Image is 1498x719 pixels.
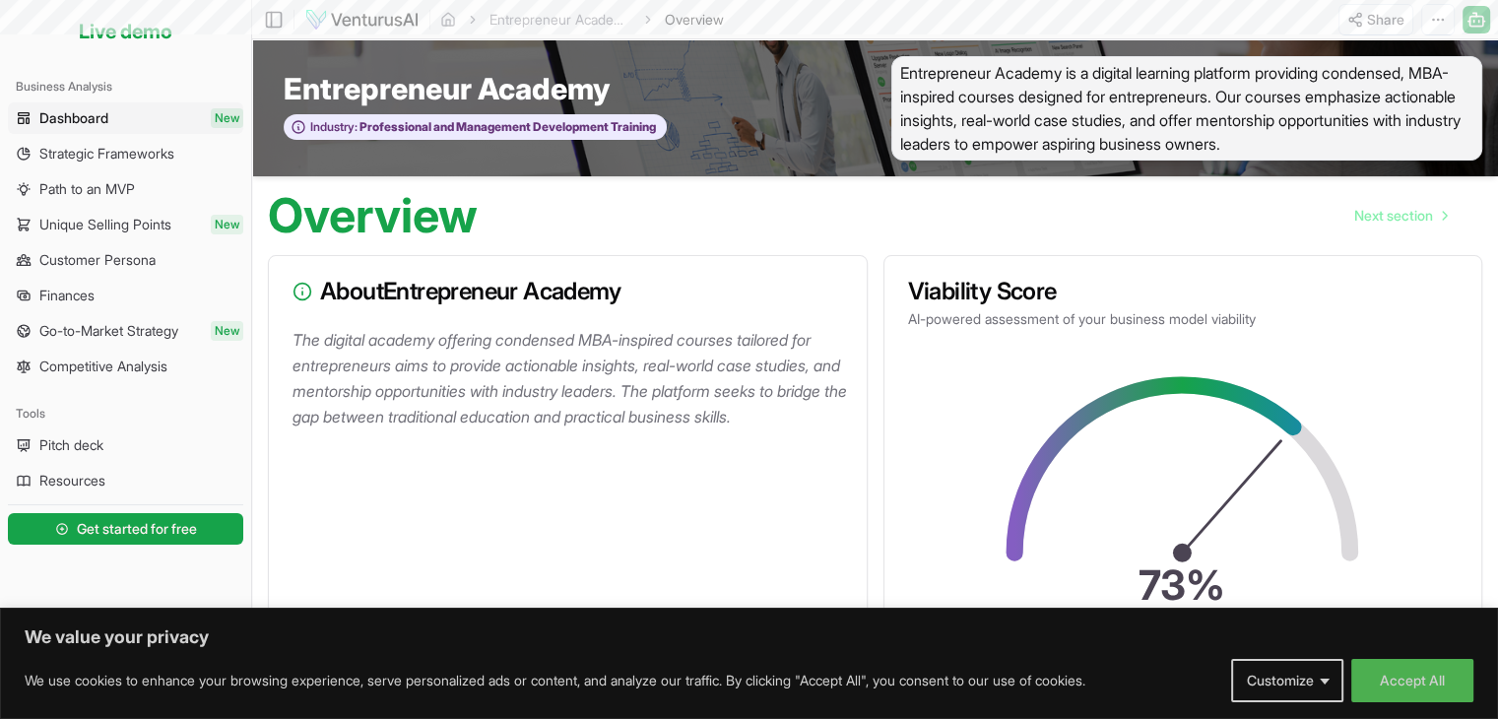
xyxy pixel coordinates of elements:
[8,138,243,169] a: Strategic Frameworks
[1354,206,1433,226] span: Next section
[39,215,171,234] span: Unique Selling Points
[39,108,108,128] span: Dashboard
[891,56,1483,161] span: Entrepreneur Academy is a digital learning platform providing condensed, MBA-inspired courses des...
[358,119,656,135] span: Professional and Management Development Training
[25,669,1085,692] p: We use cookies to enhance your browsing experience, serve personalized ads or content, and analyz...
[39,179,135,199] span: Path to an MVP
[1140,560,1226,610] text: 73 %
[284,114,667,141] button: Industry:Professional and Management Development Training
[1351,659,1473,702] button: Accept All
[8,429,243,461] a: Pitch deck
[39,471,105,490] span: Resources
[1338,196,1463,235] nav: pagination
[77,519,197,539] span: Get started for free
[211,215,243,234] span: New
[8,509,243,549] a: Get started for free
[8,513,243,545] button: Get started for free
[268,192,478,239] h1: Overview
[211,321,243,341] span: New
[1338,196,1463,235] a: Go to next page
[908,280,1459,303] h3: Viability Score
[1231,659,1343,702] button: Customize
[8,315,243,347] a: Go-to-Market StrategyNew
[39,144,174,163] span: Strategic Frameworks
[25,625,1473,649] p: We value your privacy
[908,309,1459,329] p: AI-powered assessment of your business model viability
[8,398,243,429] div: Tools
[8,280,243,311] a: Finances
[39,250,156,270] span: Customer Persona
[8,209,243,240] a: Unique Selling PointsNew
[39,321,178,341] span: Go-to-Market Strategy
[39,357,167,376] span: Competitive Analysis
[8,244,243,276] a: Customer Persona
[8,71,243,102] div: Business Analysis
[293,327,851,429] p: The digital academy offering condensed MBA-inspired courses tailored for entrepreneurs aims to pr...
[8,351,243,382] a: Competitive Analysis
[39,435,103,455] span: Pitch deck
[211,108,243,128] span: New
[310,119,358,135] span: Industry:
[284,71,610,106] span: Entrepreneur Academy
[8,102,243,134] a: DashboardNew
[39,286,95,305] span: Finances
[293,280,843,303] h3: About Entrepreneur Academy
[8,173,243,205] a: Path to an MVP
[8,465,243,496] a: Resources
